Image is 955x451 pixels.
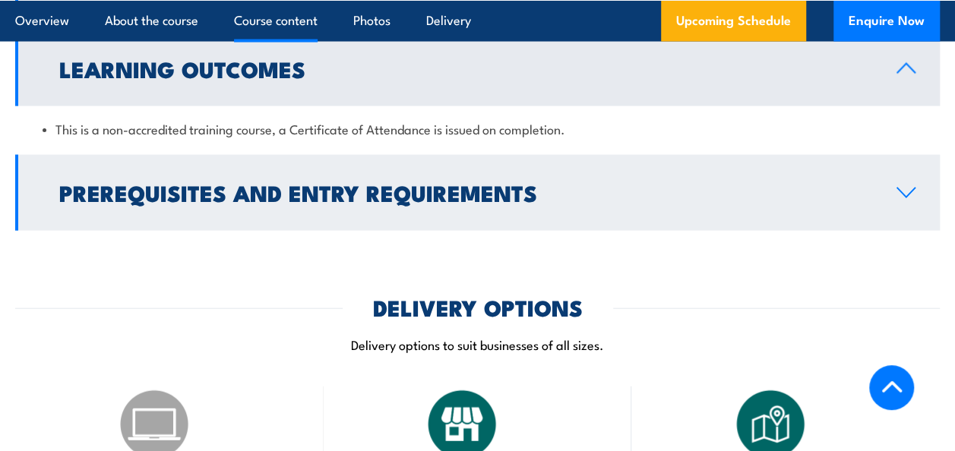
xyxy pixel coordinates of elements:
a: Prerequisites and Entry Requirements [15,155,940,231]
h2: Prerequisites and Entry Requirements [59,182,872,202]
h2: Learning Outcomes [59,58,872,78]
li: This is a non-accredited training course, a Certificate of Attendance is issued on completion. [43,120,912,137]
a: Learning Outcomes [15,30,940,106]
h2: DELIVERY OPTIONS [373,297,583,317]
p: Delivery options to suit businesses of all sizes. [15,336,940,353]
